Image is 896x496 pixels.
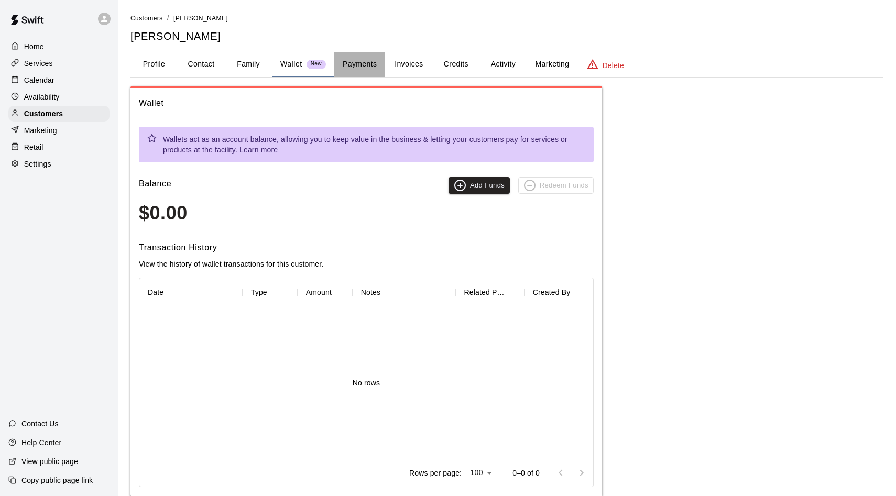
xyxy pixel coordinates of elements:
div: Type [243,278,298,307]
a: Home [8,39,110,54]
button: Activity [479,52,527,77]
a: Availability [8,89,110,105]
div: Amount [298,278,353,307]
p: Contact Us [21,418,59,429]
p: Wallet [280,59,302,70]
p: View public page [21,456,78,467]
p: 0–0 of 0 [512,468,540,478]
div: Amount [306,278,332,307]
div: No rows [139,307,593,459]
div: Created By [525,278,593,307]
button: Contact [178,52,225,77]
button: Add Funds [449,177,510,194]
button: Sort [570,285,585,300]
button: Invoices [385,52,432,77]
div: Notes [361,278,380,307]
button: Profile [130,52,178,77]
p: Retail [24,142,43,152]
p: Marketing [24,125,57,136]
h3: $0.00 [139,202,594,224]
button: Payments [334,52,385,77]
span: Customers [130,15,163,22]
p: Delete [603,60,624,71]
p: Services [24,58,53,69]
button: Sort [332,285,346,300]
div: Date [148,278,163,307]
div: basic tabs example [130,52,883,77]
button: Sort [267,285,282,300]
h6: Balance [139,177,171,194]
nav: breadcrumb [130,13,883,24]
a: Learn more [239,146,278,154]
p: Rows per page: [409,468,462,478]
p: Availability [24,92,60,102]
p: Home [24,41,44,52]
a: Settings [8,156,110,172]
button: Marketing [527,52,577,77]
p: View the history of wallet transactions for this customer. [139,259,594,269]
div: Created By [533,278,571,307]
p: Copy public page link [21,475,93,486]
span: [PERSON_NAME] [173,15,228,22]
button: Family [225,52,272,77]
li: / [167,13,169,24]
h5: [PERSON_NAME] [130,29,883,43]
button: Sort [507,285,521,300]
div: 100 [466,465,496,480]
a: Customers [130,14,163,22]
p: Calendar [24,75,54,85]
div: Notes [353,278,456,307]
button: Sort [380,285,395,300]
button: Credits [432,52,479,77]
span: Wallet [139,96,594,110]
p: Help Center [21,437,61,448]
div: Type [251,278,267,307]
div: Date [139,278,243,307]
button: Sort [163,285,178,300]
a: Retail [8,139,110,155]
p: Customers [24,108,63,119]
div: Related Payment ID [456,278,525,307]
p: Settings [24,159,51,169]
h6: Transaction History [139,241,594,255]
a: Customers [8,106,110,122]
div: Related Payment ID [464,278,507,307]
div: Wallets act as an account balance, allowing you to keep value in the business & letting your cust... [163,130,585,159]
span: New [307,61,326,68]
a: Calendar [8,72,110,88]
a: Marketing [8,123,110,138]
a: Services [8,56,110,71]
